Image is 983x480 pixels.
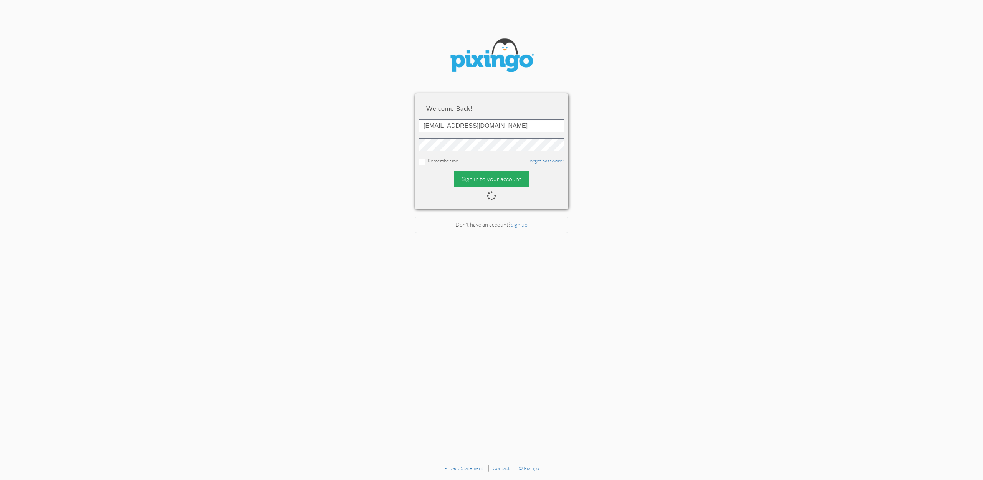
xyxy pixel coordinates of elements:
h2: Welcome back! [426,105,557,112]
a: Contact [493,465,510,471]
a: Forgot password? [527,157,564,164]
a: Privacy Statement [444,465,483,471]
img: pixingo logo [445,35,538,78]
input: ID or Email [419,119,564,132]
a: © Pixingo [519,465,539,471]
div: Remember me [419,157,564,165]
div: Sign in to your account [454,171,529,187]
div: Don't have an account? [415,217,568,233]
a: Sign up [510,221,528,228]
